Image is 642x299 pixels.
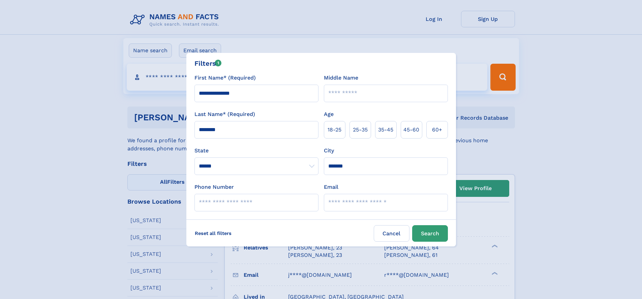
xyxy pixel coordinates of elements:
[328,126,341,134] span: 18‑25
[324,183,338,191] label: Email
[194,74,256,82] label: First Name* (Required)
[432,126,442,134] span: 60+
[194,58,222,68] div: Filters
[324,147,334,155] label: City
[194,147,318,155] label: State
[194,110,255,118] label: Last Name* (Required)
[378,126,393,134] span: 35‑45
[353,126,368,134] span: 25‑35
[374,225,409,242] label: Cancel
[190,225,236,241] label: Reset all filters
[324,74,358,82] label: Middle Name
[412,225,448,242] button: Search
[403,126,419,134] span: 45‑60
[324,110,334,118] label: Age
[194,183,234,191] label: Phone Number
